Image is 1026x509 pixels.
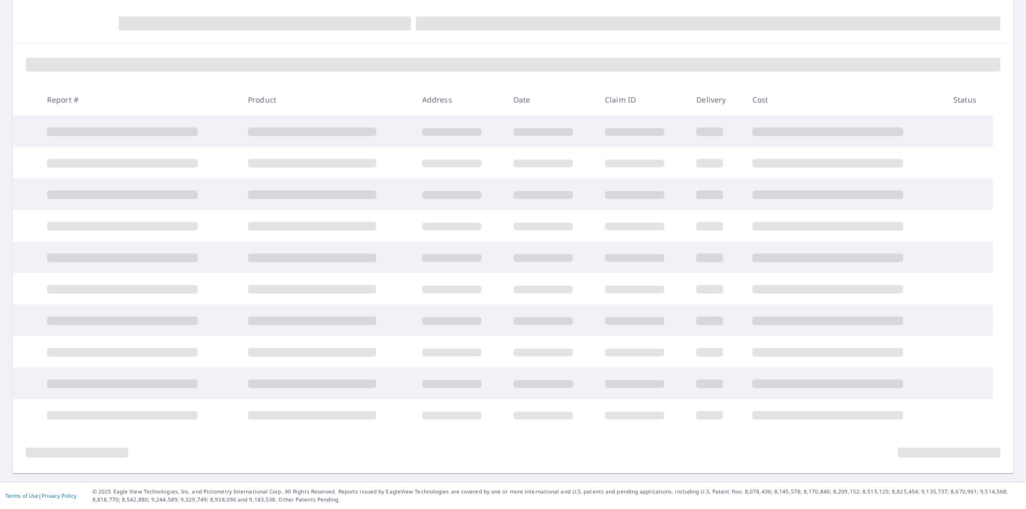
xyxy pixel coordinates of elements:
th: Delivery [688,84,743,115]
th: Claim ID [596,84,688,115]
th: Date [505,84,596,115]
th: Product [239,84,414,115]
th: Address [414,84,505,115]
a: Terms of Use [5,492,38,499]
p: © 2025 Eagle View Technologies, Inc. and Pictometry International Corp. All Rights Reserved. Repo... [92,488,1021,504]
th: Status [945,84,993,115]
a: Privacy Policy [42,492,76,499]
th: Report # [38,84,239,115]
th: Cost [744,84,945,115]
p: | [5,492,76,499]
